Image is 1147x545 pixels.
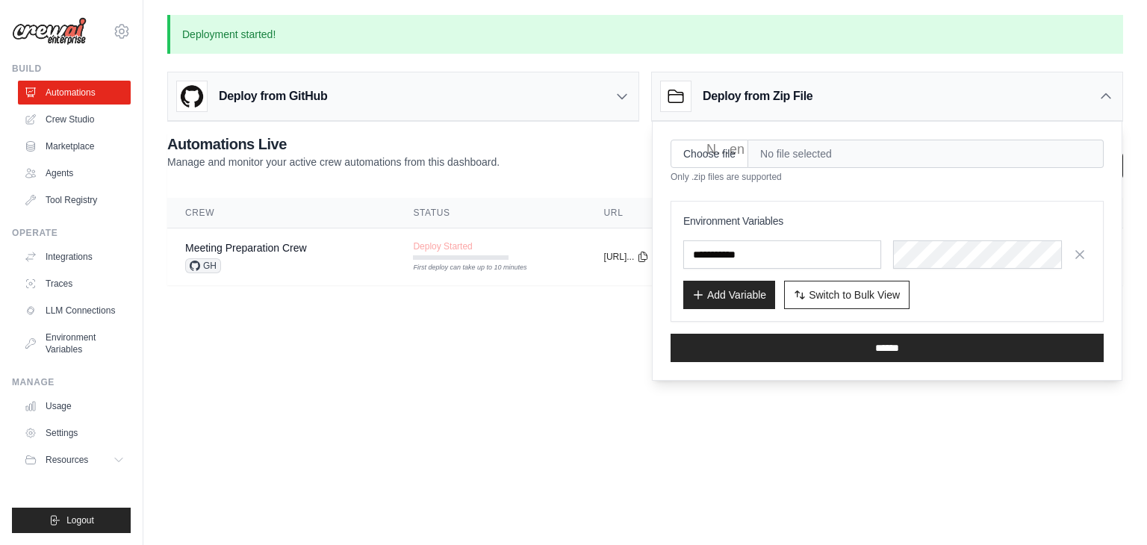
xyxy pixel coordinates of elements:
h3: Deploy from GitHub [219,87,327,105]
a: Traces [18,272,131,296]
th: URL [586,198,704,228]
div: Operate [12,227,131,239]
button: Add Variable [683,281,775,309]
div: Manage [12,376,131,388]
span: GH [185,258,221,273]
span: Resources [46,454,88,466]
input: Choose file [671,140,748,168]
a: Automations [18,81,131,105]
p: Manage and monitor your active crew automations from this dashboard. [167,155,500,169]
img: GitHub Logo [177,81,207,111]
div: Build [12,63,131,75]
a: Tool Registry [18,188,131,212]
h2: Automations Live [167,134,500,155]
a: Marketplace [18,134,131,158]
a: Usage [18,394,131,418]
a: LLM Connections [18,299,131,323]
span: Logout [66,514,94,526]
button: Switch to Bulk View [784,281,910,309]
th: Crew [167,198,395,228]
h3: Environment Variables [683,214,1091,228]
span: Deploy Started [413,240,472,252]
button: Logout [12,508,131,533]
div: First deploy can take up to 10 minutes [413,263,509,273]
span: No file selected [748,140,1104,168]
button: Resources [18,448,131,472]
p: Deployment started! [167,15,1123,54]
h3: Deploy from Zip File [703,87,812,105]
span: Switch to Bulk View [809,287,900,302]
a: Settings [18,421,131,445]
a: Integrations [18,245,131,269]
a: Agents [18,161,131,185]
th: Status [395,198,585,228]
a: Crew Studio [18,108,131,131]
img: Logo [12,17,87,46]
a: Environment Variables [18,326,131,361]
p: Only .zip files are supported [671,171,1104,183]
a: Meeting Preparation Crew [185,242,307,254]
